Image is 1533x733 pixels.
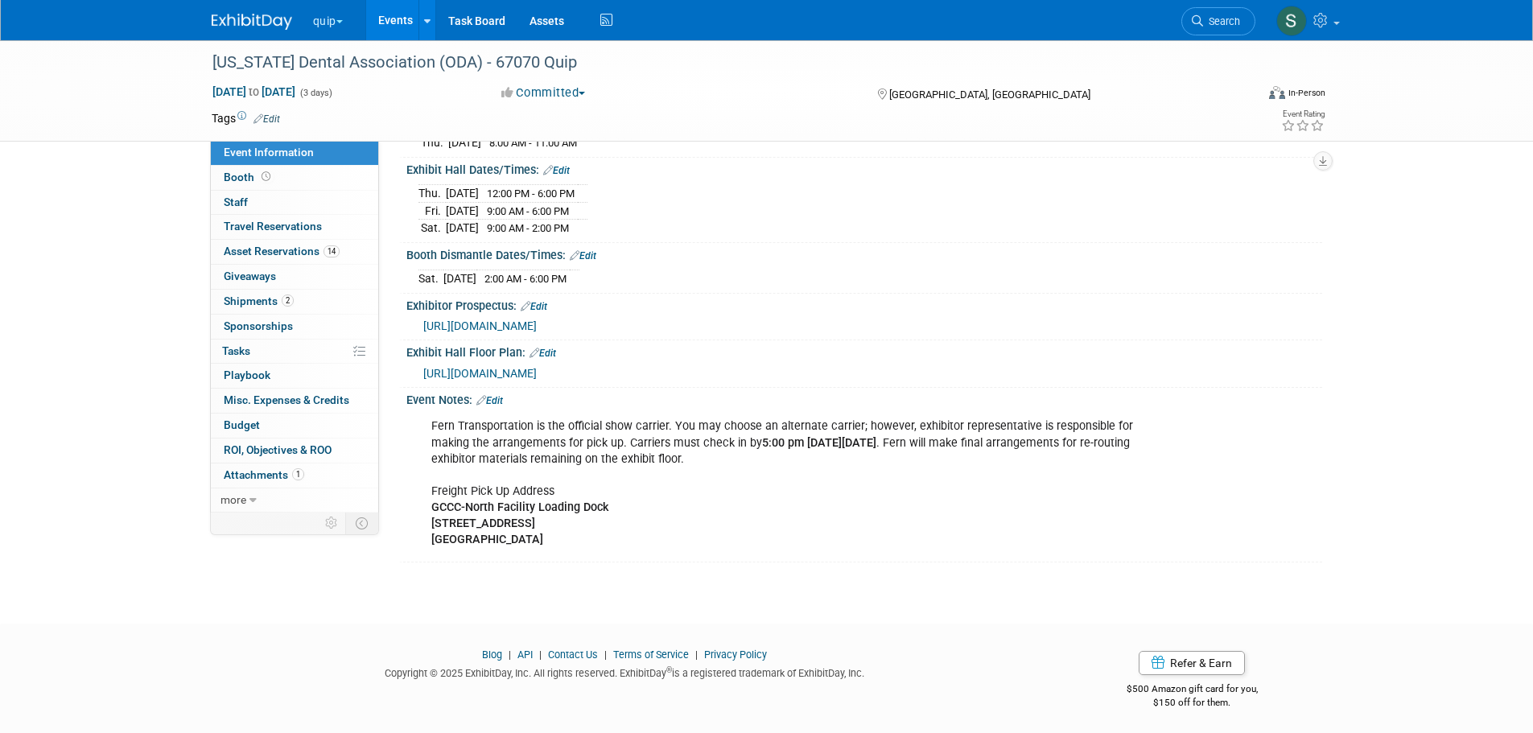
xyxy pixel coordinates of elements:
span: Event Information [224,146,314,159]
a: API [517,649,533,661]
span: Misc. Expenses & Credits [224,393,349,406]
span: Giveaways [224,270,276,282]
a: Asset Reservations14 [211,240,378,264]
a: Shipments2 [211,290,378,314]
span: Playbook [224,369,270,381]
a: Playbook [211,364,378,388]
img: ExhibitDay [212,14,292,30]
span: Search [1203,15,1240,27]
a: more [211,488,378,513]
div: $500 Amazon gift card for you, [1062,672,1322,709]
td: Toggle Event Tabs [345,513,378,533]
td: Personalize Event Tab Strip [318,513,346,533]
span: 12:00 PM - 6:00 PM [487,187,575,200]
a: Edit [521,301,547,312]
a: Edit [530,348,556,359]
div: Event Notes: [406,388,1322,409]
span: Asset Reservations [224,245,340,257]
div: Exhibit Hall Floor Plan: [406,340,1322,361]
span: Booth [224,171,274,183]
span: 2:00 AM - 6:00 PM [484,273,567,285]
b: [GEOGRAPHIC_DATA] [431,533,543,546]
img: Format-Inperson.png [1269,86,1285,99]
span: 14 [323,245,340,257]
div: [US_STATE] Dental Association (ODA) - 67070 Quip [207,48,1231,77]
div: Exhibitor Prospectus: [406,294,1322,315]
span: 9:00 AM - 6:00 PM [487,205,569,217]
span: Tasks [222,344,250,357]
a: Giveaways [211,265,378,289]
a: Booth [211,166,378,190]
span: Booth not reserved yet [258,171,274,183]
span: more [220,493,246,506]
td: Thu. [418,134,448,150]
a: Tasks [211,340,378,364]
td: Thu. [418,185,446,203]
a: [URL][DOMAIN_NAME] [423,319,537,332]
a: ROI, Objectives & ROO [211,439,378,463]
b: 5:00 pm [DATE][DATE] [762,436,876,450]
a: Attachments1 [211,463,378,488]
a: Event Information [211,141,378,165]
span: | [691,649,702,661]
b: GCCC-North Facility Loading Dock [431,500,608,514]
b: [STREET_ADDRESS] [431,517,535,530]
td: [DATE] [448,134,481,150]
span: | [600,649,611,661]
a: Refer & Earn [1139,651,1245,675]
a: Terms of Service [613,649,689,661]
div: Exhibit Hall Dates/Times: [406,158,1322,179]
span: (3 days) [299,88,332,98]
td: Tags [212,110,280,126]
span: Sponsorships [224,319,293,332]
a: Travel Reservations [211,215,378,239]
span: Shipments [224,294,294,307]
button: Committed [496,84,591,101]
a: Edit [253,113,280,125]
td: [DATE] [446,185,479,203]
a: Staff [211,191,378,215]
a: Budget [211,414,378,438]
div: $150 off for them. [1062,696,1322,710]
span: 1 [292,468,304,480]
span: [GEOGRAPHIC_DATA], [GEOGRAPHIC_DATA] [889,89,1090,101]
span: | [505,649,515,661]
div: Booth Dismantle Dates/Times: [406,243,1322,264]
td: [DATE] [446,220,479,237]
div: Fern Transportation is the official show carrier. You may choose an alternate carrier; however, e... [420,410,1145,556]
a: Misc. Expenses & Credits [211,389,378,413]
a: Contact Us [548,649,598,661]
span: | [535,649,546,661]
span: Travel Reservations [224,220,322,233]
div: Copyright © 2025 ExhibitDay, Inc. All rights reserved. ExhibitDay is a registered trademark of Ex... [212,662,1039,681]
a: Search [1181,7,1255,35]
a: Sponsorships [211,315,378,339]
img: Samantha Meyers [1276,6,1307,36]
td: Sat. [418,220,446,237]
a: Edit [543,165,570,176]
div: Event Format [1160,84,1326,108]
sup: ® [666,665,672,674]
td: [DATE] [446,202,479,220]
span: ROI, Objectives & ROO [224,443,332,456]
div: Event Rating [1281,110,1325,118]
a: Edit [570,250,596,261]
span: 9:00 AM - 2:00 PM [487,222,569,234]
td: Fri. [418,202,446,220]
div: In-Person [1288,87,1325,99]
span: [DATE] [DATE] [212,84,296,99]
span: Attachments [224,468,304,481]
a: [URL][DOMAIN_NAME] [423,367,537,380]
span: 8:00 AM - 11:00 AM [489,137,577,149]
span: 2 [282,294,294,307]
td: Sat. [418,270,443,287]
span: to [246,85,262,98]
span: Staff [224,196,248,208]
a: Privacy Policy [704,649,767,661]
a: Edit [476,395,503,406]
span: Budget [224,418,260,431]
td: [DATE] [443,270,476,287]
a: Blog [482,649,502,661]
